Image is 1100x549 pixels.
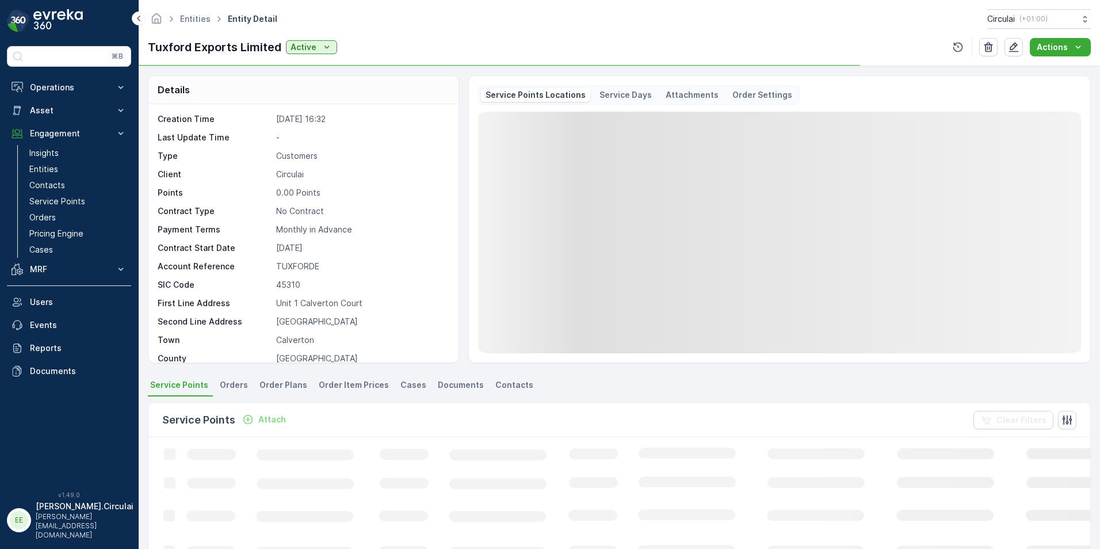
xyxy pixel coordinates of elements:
a: Documents [7,360,131,383]
p: Service Days [599,89,652,101]
p: County [158,353,272,364]
p: - [276,132,446,143]
p: [GEOGRAPHIC_DATA] [276,353,446,364]
p: Account Reference [158,261,272,272]
a: Contacts [25,177,131,193]
p: Client [158,169,272,180]
span: v 1.49.0 [7,491,131,498]
p: First Line Address [158,298,272,309]
a: Orders [25,209,131,226]
button: Operations [7,76,131,99]
p: ⌘B [112,52,123,61]
p: Events [30,319,127,331]
a: Entities [25,161,131,177]
p: Customers [276,150,446,162]
p: Circulai [987,13,1015,25]
p: Order Settings [732,89,792,101]
p: Contract Type [158,205,272,217]
p: Entities [29,163,58,175]
p: Documents [30,365,127,377]
span: Contacts [495,379,533,391]
p: Unit 1 Calverton Court [276,298,446,309]
a: Homepage [150,17,163,26]
p: No Contract [276,205,446,217]
p: Attach [258,414,286,425]
a: Reports [7,337,131,360]
p: 0.00 Points [276,187,446,199]
p: Creation Time [158,113,272,125]
p: Users [30,296,127,308]
p: Second Line Address [158,316,272,327]
p: Last Update Time [158,132,272,143]
span: Order Plans [259,379,307,391]
span: Orders [220,379,248,391]
button: Asset [7,99,131,122]
a: Insights [25,145,131,161]
p: [PERSON_NAME].Circulai [36,501,133,512]
p: Contacts [29,180,65,191]
img: logo [7,9,30,32]
p: SIC Code [158,279,272,291]
span: Entity Detail [226,13,280,25]
p: Payment Terms [158,224,272,235]
span: Cases [400,379,426,391]
button: Active [286,40,337,54]
p: [GEOGRAPHIC_DATA] [276,316,446,327]
p: MRF [30,264,108,275]
p: Calverton [276,334,446,346]
a: Service Points [25,193,131,209]
p: Service Points Locations [486,89,586,101]
span: Order Item Prices [319,379,389,391]
button: EE[PERSON_NAME].Circulai[PERSON_NAME][EMAIL_ADDRESS][DOMAIN_NAME] [7,501,131,540]
p: Cases [29,244,53,256]
p: 45310 [276,279,446,291]
p: Town [158,334,272,346]
span: Service Points [150,379,208,391]
p: Operations [30,82,108,93]
a: Users [7,291,131,314]
button: Engagement [7,122,131,145]
a: Pricing Engine [25,226,131,242]
p: Type [158,150,272,162]
p: Engagement [30,128,108,139]
p: Reports [30,342,127,354]
p: [PERSON_NAME][EMAIL_ADDRESS][DOMAIN_NAME] [36,512,133,540]
p: Active [291,41,316,53]
p: Actions [1037,41,1068,53]
button: Actions [1030,38,1091,56]
p: Pricing Engine [29,228,83,239]
span: Documents [438,379,484,391]
div: EE [10,511,28,529]
a: Events [7,314,131,337]
p: Service Points [162,412,235,428]
p: Asset [30,105,108,116]
p: Monthly in Advance [276,224,446,235]
p: [DATE] 16:32 [276,113,446,125]
button: MRF [7,258,131,281]
p: Points [158,187,272,199]
a: Cases [25,242,131,258]
p: [DATE] [276,242,446,254]
button: Clear Filters [973,411,1053,429]
p: TUXFORDE [276,261,446,272]
p: Tuxford Exports Limited [148,39,281,56]
p: Circulai [276,169,446,180]
p: Service Points [29,196,85,207]
p: ( +01:00 ) [1019,14,1048,24]
a: Entities [180,14,211,24]
button: Attach [238,413,291,426]
p: Clear Filters [996,414,1046,426]
p: Attachments [666,89,719,101]
p: Contract Start Date [158,242,272,254]
button: Circulai(+01:00) [987,9,1091,29]
p: Details [158,83,190,97]
p: Orders [29,212,56,223]
p: Insights [29,147,59,159]
img: logo_dark-DEwI_e13.png [33,9,83,32]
